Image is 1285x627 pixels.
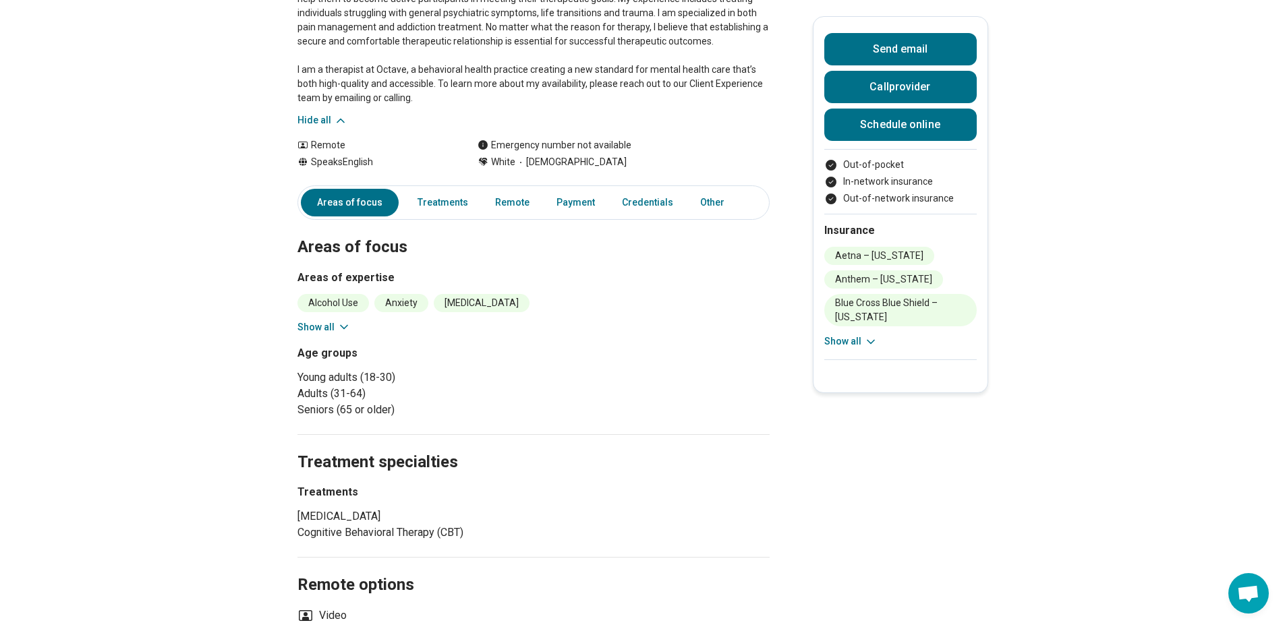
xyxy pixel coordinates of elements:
button: Show all [297,320,351,334]
h3: Treatments [297,484,486,500]
li: Anxiety [374,294,428,312]
li: Cognitive Behavioral Therapy (CBT) [297,525,486,541]
h2: Insurance [824,222,977,239]
a: Remote [487,189,538,216]
div: Emergency number not available [478,138,631,152]
li: [MEDICAL_DATA] [297,508,486,525]
div: Open chat [1228,573,1269,614]
li: [MEDICAL_DATA] [434,294,530,312]
li: Aetna – [US_STATE] [824,247,934,265]
li: Video [297,607,347,624]
ul: Payment options [824,158,977,206]
a: Schedule online [824,109,977,141]
h3: Areas of expertise [297,270,770,286]
li: Out-of-network insurance [824,191,977,206]
li: In-network insurance [824,175,977,189]
button: Hide all [297,113,347,127]
a: Areas of focus [301,189,399,216]
a: Payment [548,189,603,216]
div: Remote [297,138,451,152]
a: Treatments [409,189,476,216]
li: Seniors (65 or older) [297,402,528,418]
a: Credentials [614,189,681,216]
li: Adults (31-64) [297,386,528,402]
h2: Areas of focus [297,204,770,259]
a: Other [692,189,741,216]
span: [DEMOGRAPHIC_DATA] [515,155,627,169]
h3: Age groups [297,345,528,361]
h2: Remote options [297,541,770,597]
span: White [491,155,515,169]
button: Send email [824,33,977,65]
li: Alcohol Use [297,294,369,312]
button: Callprovider [824,71,977,103]
li: Young adults (18-30) [297,369,528,386]
h2: Treatment specialties [297,419,770,474]
button: Show all [824,334,878,349]
div: Speaks English [297,155,451,169]
li: Out-of-pocket [824,158,977,172]
li: Anthem – [US_STATE] [824,270,943,289]
li: Blue Cross Blue Shield – [US_STATE] [824,294,977,326]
